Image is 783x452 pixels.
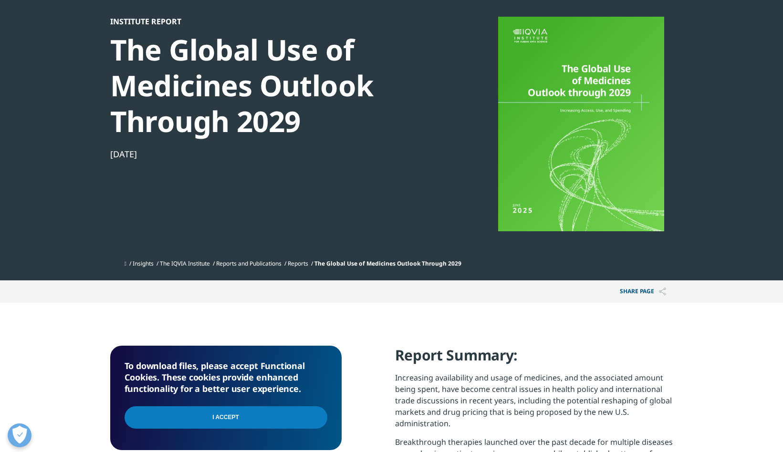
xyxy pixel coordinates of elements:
div: [DATE] [110,148,438,160]
button: Open Preferences [8,423,31,447]
h4: Report Summary: [395,346,673,372]
span: The Global Use of Medicines Outlook Through 2029 [314,259,461,267]
a: Reports [288,259,308,267]
a: Insights [133,259,154,267]
h5: To download files, please accept Functional Cookies. These cookies provide enhanced functionality... [125,360,327,394]
input: I Accept [125,406,327,429]
div: Institute Report [110,17,438,26]
a: The IQVIA Institute [160,259,210,267]
div: The Global Use of Medicines Outlook Through 2029 [110,32,438,139]
img: Share PAGE [659,288,666,296]
a: Reports and Publications [216,259,282,267]
p: Share PAGE [613,280,673,303]
button: Share PAGEShare PAGE [613,280,673,303]
p: Increasing availability and usage of medicines, and the associated amount being spent, have becom... [395,372,673,436]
